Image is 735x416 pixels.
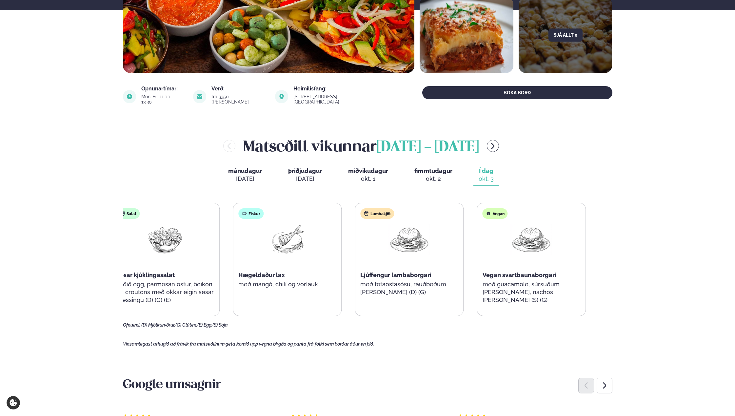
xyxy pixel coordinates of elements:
div: Vegan [483,208,508,219]
div: Previous slide [578,378,594,393]
div: [DATE] [228,175,262,183]
span: [DATE] - [DATE] [377,140,479,155]
div: Next slide [597,378,612,393]
div: frá 3350 [PERSON_NAME] [211,94,267,104]
span: þriðjudagur [288,167,322,174]
img: Lamb.svg [364,211,369,216]
span: Vinsamlegast athugið að frávik frá matseðlinum geta komið upp vegna birgða og panta frá fólki sem... [123,341,374,347]
div: Lambakjöt [360,208,394,219]
div: Mon-Fri: 11:00 - 13:30 [141,94,185,104]
button: menu-btn-right [487,140,499,152]
span: fimmtudagur [414,167,452,174]
img: image alt [275,90,288,103]
a: Cookie settings [7,396,20,409]
span: (E) Egg, [197,322,212,328]
p: með guacamole, súrsuðum [PERSON_NAME], nachos [PERSON_NAME] (S) (G) [483,280,580,304]
p: soðið egg, parmesan ostur, beikon og croutons með okkar eigin sesar dressingu (D) (G) (E) [116,280,214,304]
h3: Google umsagnir [123,377,612,393]
h2: Matseðill vikunnar [243,135,479,157]
span: (G) Glúten, [175,322,197,328]
button: þriðjudagur [DATE] [283,164,327,186]
div: [STREET_ADDRESS], [GEOGRAPHIC_DATA] [293,94,385,104]
img: image alt [123,90,136,103]
div: Fiskur [238,208,264,219]
button: menu-btn-left [223,140,235,152]
button: fimmtudagur okt. 2 [409,164,458,186]
span: (D) Mjólkurvörur, [141,322,175,328]
span: (S) Soja [212,322,228,328]
span: miðvikudagur [348,167,388,174]
p: með mangó, chilí og vorlauk [238,280,336,288]
div: okt. 3 [479,175,494,183]
img: Fish.png [266,224,308,255]
span: Sesar kjúklingasalat [116,272,175,278]
div: okt. 1 [348,175,388,183]
img: Vegan.svg [486,211,491,216]
div: Verð: [211,86,267,91]
div: Opnunartímar: [141,86,185,91]
span: Ljúffengur lambaborgari [360,272,431,278]
span: Í dag [479,167,494,175]
img: salad.svg [120,211,125,216]
div: okt. 2 [414,175,452,183]
span: mánudagur [228,167,262,174]
img: Hamburger.png [388,224,430,255]
div: Salat [116,208,140,219]
a: link [293,98,385,106]
button: Sjá allt 9 [548,28,583,42]
p: með fetaostasósu, rauðbeðum [PERSON_NAME] (D) (G) [360,280,458,296]
button: mánudagur [DATE] [223,164,267,186]
img: Hamburger.png [510,224,552,255]
button: BÓKA BORÐ [422,86,612,99]
img: fish.svg [242,211,247,216]
img: image alt [193,90,206,103]
div: [DATE] [288,175,322,183]
button: Í dag okt. 3 [473,164,499,186]
span: Hægeldaður lax [238,272,285,278]
span: Vegan svartbaunaborgari [483,272,556,278]
button: miðvikudagur okt. 1 [343,164,393,186]
div: Heimilisfang: [293,86,385,91]
span: Ofnæmi: [123,322,140,328]
img: Salad.png [144,224,186,255]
